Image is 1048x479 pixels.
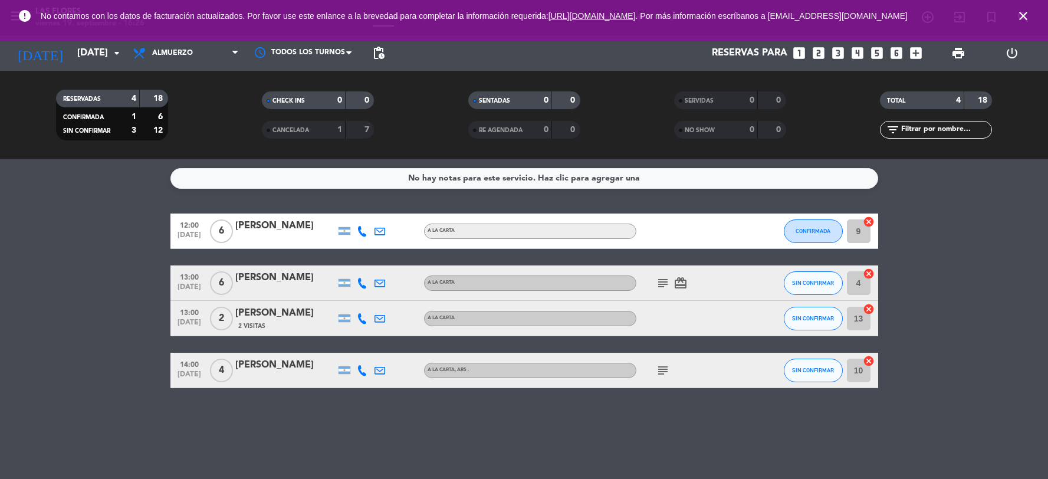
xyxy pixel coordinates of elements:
i: looks_6 [889,45,904,61]
span: SIN CONFIRMAR [792,315,834,321]
span: 2 Visitas [238,321,265,331]
i: cancel [863,268,875,280]
button: SIN CONFIRMAR [784,359,843,382]
input: Filtrar por nombre... [900,123,991,136]
span: NO SHOW [685,127,715,133]
span: 4 [210,359,233,382]
i: [DATE] [9,40,71,66]
i: looks_one [791,45,807,61]
span: [DATE] [175,283,204,297]
i: looks_4 [850,45,865,61]
strong: 0 [570,126,577,134]
i: looks_3 [830,45,846,61]
span: print [951,46,965,60]
span: SENTADAS [479,98,510,104]
strong: 0 [544,126,548,134]
strong: 0 [750,96,754,104]
span: 14:00 [175,357,204,370]
span: Reservas para [712,48,787,59]
strong: 4 [132,94,136,103]
i: arrow_drop_down [110,46,124,60]
span: 12:00 [175,218,204,231]
strong: 0 [337,96,342,104]
span: CONFIRMADA [63,114,104,120]
div: [PERSON_NAME] [235,218,336,234]
span: A LA CARTA [428,280,455,285]
i: close [1016,9,1030,23]
span: CHECK INS [272,98,305,104]
span: SIN CONFIRMAR [63,128,110,134]
strong: 0 [776,96,783,104]
span: , ARS - [455,368,469,372]
i: looks_5 [869,45,885,61]
div: [PERSON_NAME] [235,357,336,373]
span: CONFIRMADA [796,228,830,234]
a: [URL][DOMAIN_NAME] [548,11,636,21]
strong: 3 [132,126,136,134]
span: 13:00 [175,305,204,319]
span: CANCELADA [272,127,309,133]
span: TOTAL [887,98,905,104]
span: SERVIDAS [685,98,714,104]
strong: 6 [158,113,165,121]
strong: 18 [978,96,990,104]
a: . Por más información escríbanos a [EMAIL_ADDRESS][DOMAIN_NAME] [636,11,908,21]
i: power_settings_new [1005,46,1019,60]
i: looks_two [811,45,826,61]
button: SIN CONFIRMAR [784,307,843,330]
span: A LA CARTA [428,228,455,233]
span: SIN CONFIRMAR [792,280,834,286]
div: LOG OUT [985,35,1039,71]
span: [DATE] [175,231,204,245]
strong: 0 [570,96,577,104]
button: SIN CONFIRMAR [784,271,843,295]
i: subject [656,276,670,290]
strong: 12 [153,126,165,134]
span: RESERVADAS [63,96,101,102]
i: subject [656,363,670,378]
span: 6 [210,219,233,243]
strong: 7 [364,126,372,134]
div: [PERSON_NAME] [235,270,336,286]
span: RE AGENDADA [479,127,523,133]
span: pending_actions [372,46,386,60]
strong: 0 [750,126,754,134]
i: cancel [863,303,875,315]
i: card_giftcard [674,276,688,290]
div: No hay notas para este servicio. Haz clic para agregar una [408,172,640,185]
span: A LA CARTA [428,368,469,372]
strong: 0 [776,126,783,134]
i: cancel [863,355,875,367]
i: filter_list [886,123,900,137]
span: No contamos con los datos de facturación actualizados. Por favor use este enlance a la brevedad p... [41,11,908,21]
span: [DATE] [175,319,204,332]
strong: 18 [153,94,165,103]
strong: 0 [544,96,548,104]
span: Almuerzo [152,49,193,57]
span: 2 [210,307,233,330]
strong: 4 [956,96,961,104]
span: [DATE] [175,370,204,384]
span: 13:00 [175,270,204,283]
strong: 1 [337,126,342,134]
i: cancel [863,216,875,228]
span: A LA CARTA [428,316,455,320]
span: 6 [210,271,233,295]
div: [PERSON_NAME] [235,306,336,321]
i: error [18,9,32,23]
strong: 0 [364,96,372,104]
strong: 1 [132,113,136,121]
span: SIN CONFIRMAR [792,367,834,373]
button: CONFIRMADA [784,219,843,243]
i: add_box [908,45,924,61]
